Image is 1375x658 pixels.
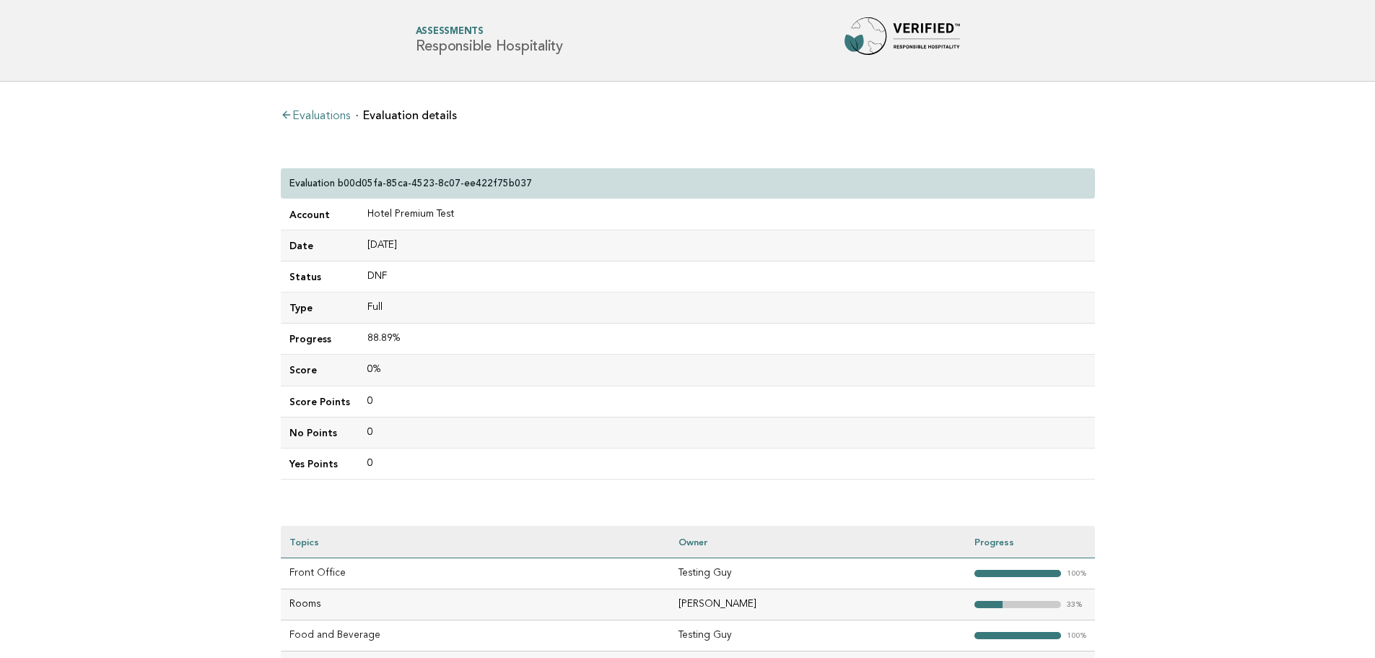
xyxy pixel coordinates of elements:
[281,620,671,651] td: Food and Beverage
[281,324,359,355] td: Progress
[670,620,965,651] td: Testing Guy
[281,558,671,589] td: Front Office
[359,230,1095,261] td: [DATE]
[359,448,1095,479] td: 0
[974,632,1061,640] strong: ">
[359,417,1095,448] td: 0
[1067,570,1086,578] em: 100%
[281,261,359,293] td: Status
[289,177,532,190] p: Evaluation b00d05fa-85ca-4523-8c07-ee422f75b037
[974,601,1003,609] strong: ">
[670,558,965,589] td: Testing Guy
[359,324,1095,355] td: 88.89%
[844,17,960,64] img: Forbes Travel Guide
[359,261,1095,293] td: DNF
[359,199,1095,230] td: Hotel Premium Test
[966,526,1095,558] th: Progress
[416,27,563,54] h1: Responsible Hospitality
[1067,601,1082,609] em: 33%
[359,386,1095,417] td: 0
[356,110,457,121] li: Evaluation details
[281,293,359,324] td: Type
[416,27,563,37] span: Assessments
[281,589,671,620] td: Rooms
[670,589,965,620] td: [PERSON_NAME]
[670,526,965,558] th: Owner
[359,293,1095,324] td: Full
[974,570,1061,578] strong: ">
[1067,632,1086,640] em: 100%
[281,448,359,479] td: Yes Points
[281,199,359,230] td: Account
[281,355,359,386] td: Score
[359,355,1095,386] td: 0%
[281,417,359,448] td: No Points
[281,111,350,122] a: Evaluations
[281,386,359,417] td: Score Points
[281,526,671,558] th: Topics
[281,230,359,261] td: Date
